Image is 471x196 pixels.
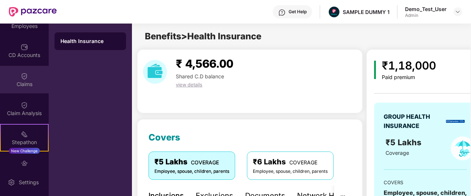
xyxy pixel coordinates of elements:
div: New Challenge [9,148,40,154]
div: ₹1,18,000 [382,57,436,74]
img: svg+xml;base64,PHN2ZyB4bWxucz0iaHR0cDovL3d3dy53My5vcmcvMjAwMC9zdmciIHdpZHRoPSIyMSIgaGVpZ2h0PSIyMC... [21,131,28,138]
div: Admin [405,13,447,18]
img: svg+xml;base64,PHN2ZyBpZD0iSGVscC0zMngzMiIgeG1sbnM9Imh0dHA6Ly93d3cudzMub3JnLzIwMDAvc3ZnIiB3aWR0aD... [278,9,286,16]
div: SAMPLE DUMMY 1 [343,8,390,15]
div: ₹5 Lakhs [154,156,229,168]
div: ₹6 Lakhs [253,156,328,168]
div: Health Insurance [60,38,120,45]
img: svg+xml;base64,PHN2ZyBpZD0iRHJvcGRvd24tMzJ4MzIiIHhtbG5zPSJodHRwOi8vd3d3LnczLm9yZy8yMDAwL3N2ZyIgd2... [455,9,461,15]
span: ₹ 4,566.00 [176,57,233,70]
span: ₹5 Lakhs [385,138,423,147]
img: svg+xml;base64,PHN2ZyBpZD0iQ0RfQWNjb3VudHMiIGRhdGEtbmFtZT0iQ0QgQWNjb3VudHMiIHhtbG5zPSJodHRwOi8vd3... [21,43,28,51]
img: svg+xml;base64,PHN2ZyBpZD0iU2V0dGluZy0yMHgyMCIgeG1sbnM9Imh0dHA6Ly93d3cudzMub3JnLzIwMDAvc3ZnIiB3aW... [8,179,15,186]
span: Benefits > Health Insurance [145,31,261,42]
span: Shared C.D balance [176,73,224,79]
img: svg+xml;base64,PHN2ZyBpZD0iQ2xhaW0iIHhtbG5zPSJodHRwOi8vd3d3LnczLm9yZy8yMDAwL3N2ZyIgd2lkdGg9IjIwIi... [21,101,28,109]
img: download [143,60,167,84]
span: COVERAGE [289,159,317,165]
span: COVERAGE [191,159,219,165]
img: icon [374,61,376,79]
img: Pazcare_Alternative_logo-01-01.png [329,7,339,17]
img: New Pazcare Logo [9,7,57,17]
div: Employee, spouse, children, parents [154,168,229,175]
div: Settings [17,179,41,186]
img: svg+xml;base64,PHN2ZyBpZD0iRW5kb3JzZW1lbnRzIiB4bWxucz0iaHR0cDovL3d3dy53My5vcmcvMjAwMC9zdmciIHdpZH... [21,160,28,167]
span: view details [176,82,202,88]
div: GROUP HEALTH INSURANCE [384,112,443,131]
img: svg+xml;base64,PHN2ZyBpZD0iQ2xhaW0iIHhtbG5zPSJodHRwOi8vd3d3LnczLm9yZy8yMDAwL3N2ZyIgd2lkdGg9IjIwIi... [21,72,28,80]
div: Get Help [289,9,307,15]
div: Paid premium [382,74,436,81]
div: Stepathon [1,139,48,146]
div: COVERS [384,179,467,186]
img: insurerLogo [446,120,465,123]
div: Demo_Test_User [405,6,447,13]
span: Covers [149,132,180,143]
div: Employee, spouse, children, parents [253,168,328,175]
span: Coverage [385,150,409,156]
